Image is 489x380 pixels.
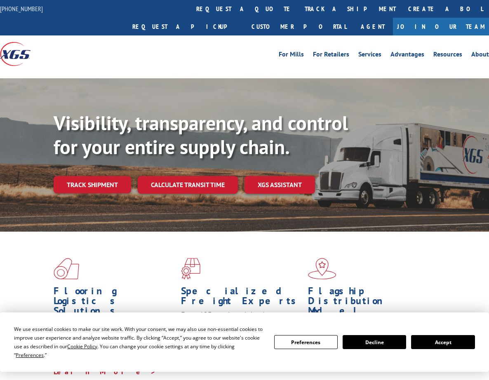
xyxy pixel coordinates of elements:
a: Calculate transit time [138,176,238,194]
a: Services [358,51,381,60]
a: Track shipment [54,176,131,193]
h1: Flagship Distribution Model [308,286,429,320]
img: xgs-icon-focused-on-flooring-red [181,258,200,279]
div: We use essential cookies to make our site work. With your consent, we may also use non-essential ... [14,325,264,359]
span: Preferences [16,352,44,359]
a: Resources [433,51,462,60]
a: Advantages [390,51,424,60]
span: Cookie Policy [67,343,97,350]
button: Decline [343,335,406,349]
a: For Retailers [313,51,349,60]
button: Accept [411,335,475,349]
a: Customer Portal [245,18,353,35]
img: xgs-icon-total-supply-chain-intelligence-red [54,258,79,279]
p: From 123 overlength loads to delicate cargo, our experienced staff knows the best way to move you... [181,310,302,357]
button: Preferences [274,335,338,349]
a: Learn More > [54,367,156,376]
a: For Mills [279,51,304,60]
img: xgs-icon-flagship-distribution-model-red [308,258,336,279]
h1: Flooring Logistics Solutions [54,286,175,320]
a: Request a pickup [126,18,245,35]
a: Agent [353,18,393,35]
b: Visibility, transparency, and control for your entire supply chain. [54,110,348,160]
h1: Specialized Freight Experts [181,286,302,310]
a: XGS ASSISTANT [244,176,315,194]
a: About [471,51,489,60]
a: Join Our Team [393,18,489,35]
